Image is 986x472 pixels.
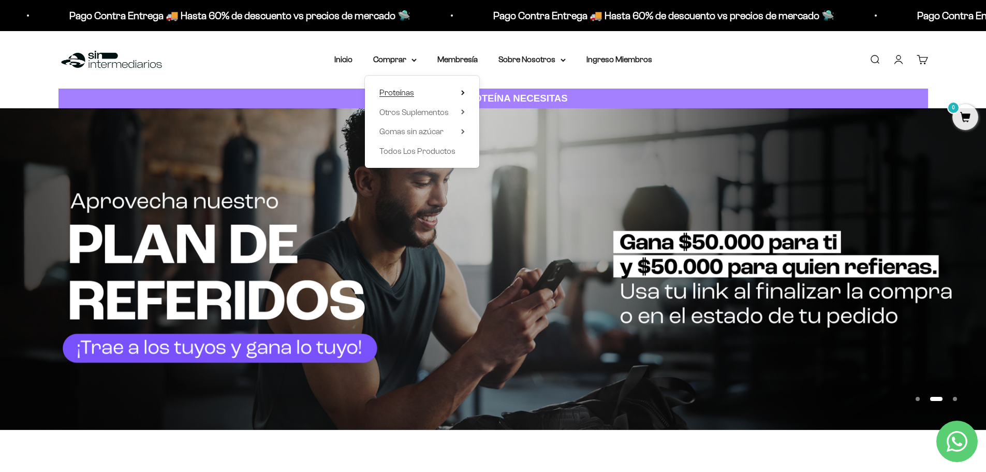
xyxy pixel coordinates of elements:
[498,53,566,66] summary: Sobre Nosotros
[418,93,568,104] strong: CUANTA PROTEÍNA NECESITAS
[379,86,465,99] summary: Proteínas
[491,7,832,24] p: Pago Contra Entrega 🚚 Hasta 60% de descuento vs precios de mercado 🛸
[379,125,465,138] summary: Gomas sin azúcar
[379,108,449,117] span: Otros Suplementos
[952,112,978,124] a: 0
[67,7,408,24] p: Pago Contra Entrega 🚚 Hasta 60% de descuento vs precios de mercado 🛸
[379,147,455,155] span: Todos Los Productos
[947,102,960,114] mark: 0
[379,127,444,136] span: Gomas sin azúcar
[334,55,352,64] a: Inicio
[373,53,417,66] summary: Comprar
[586,55,652,64] a: Ingreso Miembros
[437,55,478,64] a: Membresía
[58,89,928,109] a: CUANTA PROTEÍNA NECESITAS
[379,106,465,119] summary: Otros Suplementos
[379,145,465,158] a: Todos Los Productos
[379,88,414,97] span: Proteínas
